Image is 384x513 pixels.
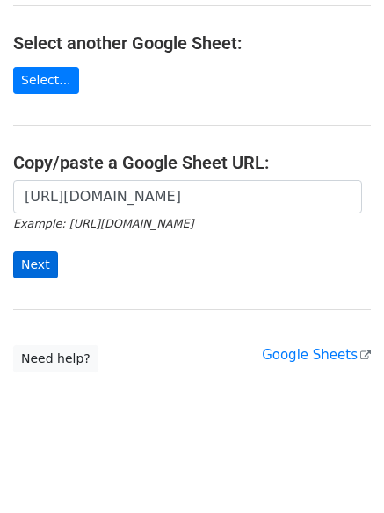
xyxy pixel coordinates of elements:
[13,217,193,230] small: Example: [URL][DOMAIN_NAME]
[13,180,362,213] input: Paste your Google Sheet URL here
[13,152,371,173] h4: Copy/paste a Google Sheet URL:
[13,345,98,372] a: Need help?
[262,347,371,363] a: Google Sheets
[13,67,79,94] a: Select...
[13,33,371,54] h4: Select another Google Sheet:
[13,251,58,278] input: Next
